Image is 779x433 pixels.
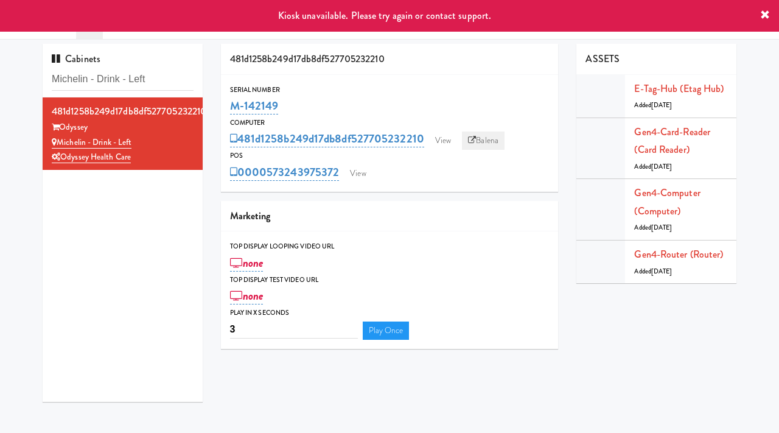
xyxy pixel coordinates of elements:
[230,307,550,319] div: Play in X seconds
[221,44,559,75] div: 481d1258b249d17db8df527705232210
[651,100,672,110] span: [DATE]
[230,164,340,181] a: 0000573243975372
[634,125,710,157] a: Gen4-card-reader (Card Reader)
[230,287,264,305] a: none
[634,162,672,171] span: Added
[634,247,723,261] a: Gen4-router (Router)
[52,120,194,135] div: Odyssey
[585,52,620,66] span: ASSETS
[634,223,672,232] span: Added
[651,267,672,276] span: [DATE]
[52,136,131,149] a: Michelin - Drink - Left
[230,274,550,286] div: Top Display Test Video Url
[52,102,194,121] div: 481d1258b249d17db8df527705232210
[278,9,492,23] span: Kiosk unavailable. Please try again or contact support.
[230,255,264,272] a: none
[230,209,271,223] span: Marketing
[634,82,724,96] a: E-tag-hub (Etag Hub)
[634,267,672,276] span: Added
[651,223,672,232] span: [DATE]
[230,84,550,96] div: Serial Number
[651,162,672,171] span: [DATE]
[230,150,550,162] div: POS
[43,97,203,170] li: 481d1258b249d17db8df527705232210Odyssey Michelin - Drink - LeftOdyssey Health Care
[344,164,372,183] a: View
[634,186,700,218] a: Gen4-computer (Computer)
[634,100,672,110] span: Added
[230,117,550,129] div: Computer
[230,241,550,253] div: Top Display Looping Video Url
[52,52,100,66] span: Cabinets
[52,151,131,163] a: Odyssey Health Care
[52,68,194,91] input: Search cabinets
[230,130,424,147] a: 481d1258b249d17db8df527705232210
[462,132,505,150] a: Balena
[363,322,410,340] a: Play Once
[230,97,279,114] a: M-142149
[429,132,457,150] a: View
